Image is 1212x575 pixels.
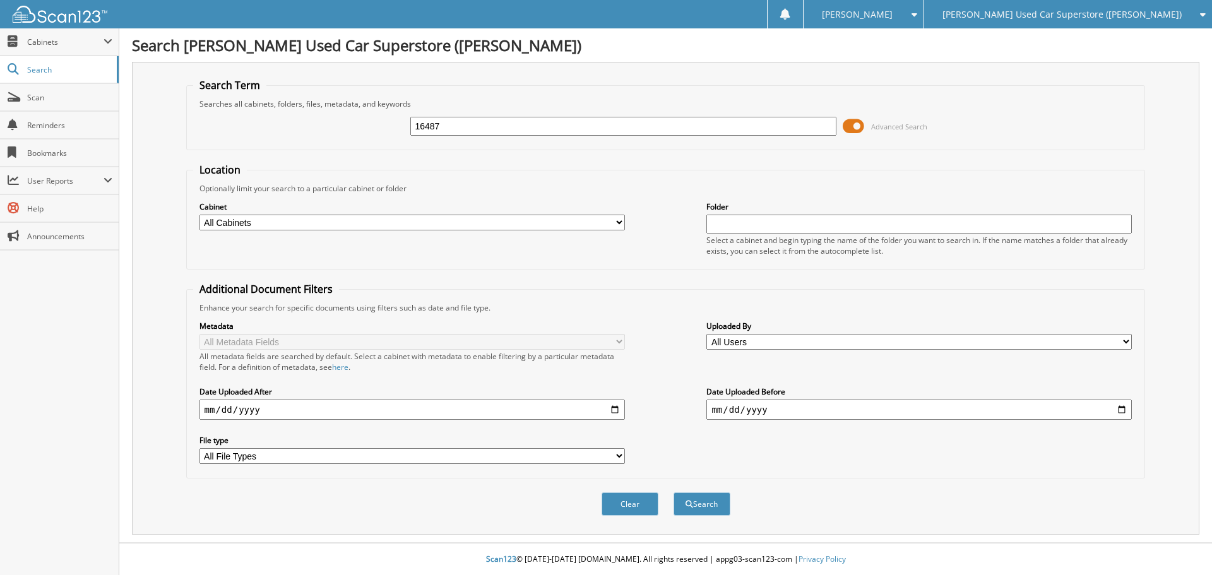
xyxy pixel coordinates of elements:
[706,321,1132,331] label: Uploaded By
[193,78,266,92] legend: Search Term
[27,64,110,75] span: Search
[27,120,112,131] span: Reminders
[132,35,1199,56] h1: Search [PERSON_NAME] Used Car Superstore ([PERSON_NAME])
[822,11,893,18] span: [PERSON_NAME]
[799,554,846,564] a: Privacy Policy
[193,163,247,177] legend: Location
[27,37,104,47] span: Cabinets
[871,122,927,131] span: Advanced Search
[193,282,339,296] legend: Additional Document Filters
[193,183,1139,194] div: Optionally limit your search to a particular cabinet or folder
[27,203,112,214] span: Help
[706,235,1132,256] div: Select a cabinet and begin typing the name of the folder you want to search in. If the name match...
[27,231,112,242] span: Announcements
[199,386,625,397] label: Date Uploaded After
[199,351,625,372] div: All metadata fields are searched by default. Select a cabinet with metadata to enable filtering b...
[193,98,1139,109] div: Searches all cabinets, folders, files, metadata, and keywords
[119,544,1212,575] div: © [DATE]-[DATE] [DOMAIN_NAME]. All rights reserved | appg03-scan123-com |
[706,400,1132,420] input: end
[1149,514,1212,575] iframe: Chat Widget
[602,492,658,516] button: Clear
[942,11,1182,18] span: [PERSON_NAME] Used Car Superstore ([PERSON_NAME])
[486,554,516,564] span: Scan123
[706,386,1132,397] label: Date Uploaded Before
[199,400,625,420] input: start
[13,6,107,23] img: scan123-logo-white.svg
[706,201,1132,212] label: Folder
[674,492,730,516] button: Search
[27,92,112,103] span: Scan
[27,175,104,186] span: User Reports
[27,148,112,158] span: Bookmarks
[332,362,348,372] a: here
[199,435,625,446] label: File type
[199,321,625,331] label: Metadata
[193,302,1139,313] div: Enhance your search for specific documents using filters such as date and file type.
[199,201,625,212] label: Cabinet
